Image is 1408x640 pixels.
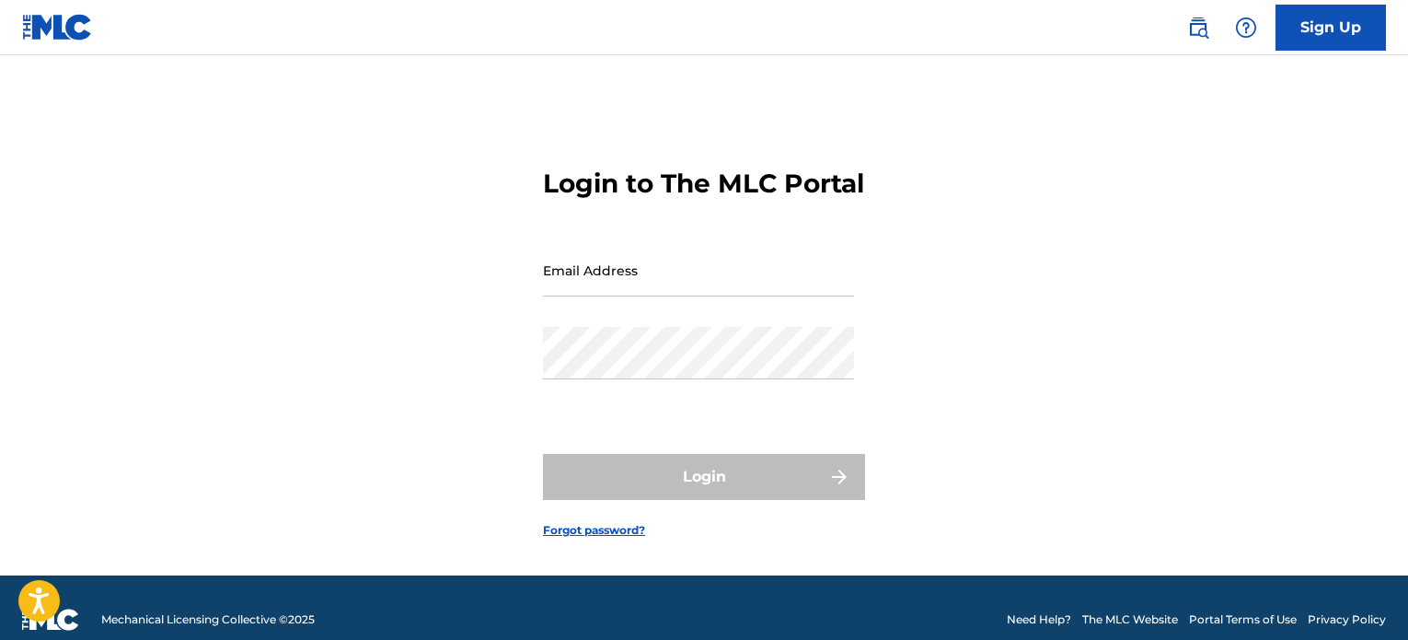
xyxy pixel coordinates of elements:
a: Sign Up [1275,5,1386,51]
a: Need Help? [1007,611,1071,628]
a: Privacy Policy [1308,611,1386,628]
a: Public Search [1180,9,1217,46]
a: Portal Terms of Use [1189,611,1297,628]
img: search [1187,17,1209,39]
a: The MLC Website [1082,611,1178,628]
span: Mechanical Licensing Collective © 2025 [101,611,315,628]
h3: Login to The MLC Portal [543,168,864,200]
img: MLC Logo [22,14,93,41]
a: Forgot password? [543,522,645,539]
div: Help [1228,9,1264,46]
img: help [1235,17,1257,39]
img: logo [22,609,79,631]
